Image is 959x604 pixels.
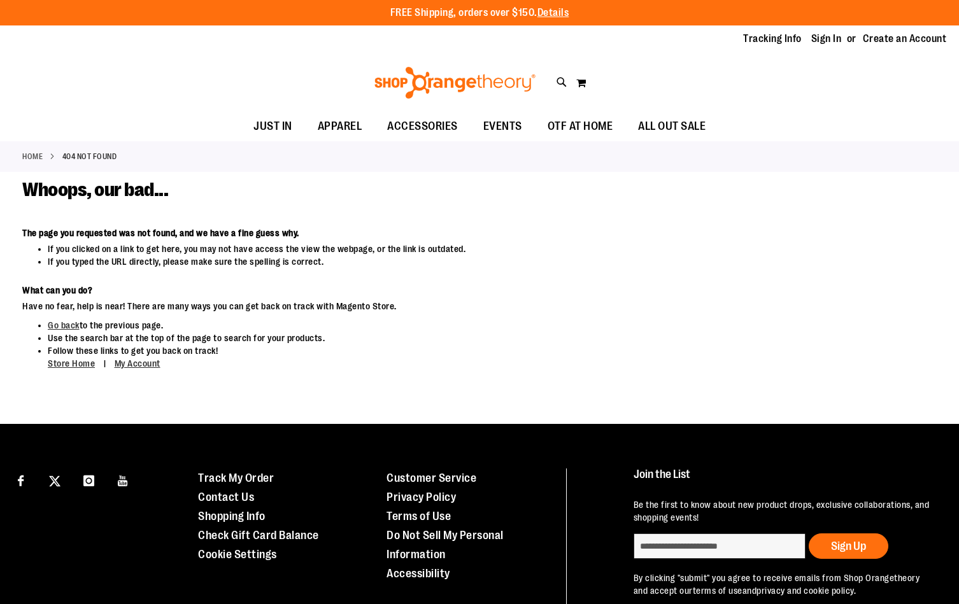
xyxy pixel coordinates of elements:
span: ACCESSORIES [387,112,458,141]
a: Create an Account [863,32,947,46]
a: Home [22,151,43,162]
p: By clicking "submit" you agree to receive emails from Shop Orangetheory and accept our and [634,572,934,597]
a: Privacy Policy [387,491,456,503]
a: Sign In [811,32,842,46]
img: Shop Orangetheory [373,67,537,99]
span: | [97,353,113,375]
a: Visit our Youtube page [112,468,134,491]
p: Be the first to know about new product drops, exclusive collaborations, and shopping events! [634,498,934,524]
strong: 404 Not Found [62,151,117,162]
li: Use the search bar at the top of the page to search for your products. [48,332,746,344]
span: ALL OUT SALE [638,112,706,141]
span: JUST IN [253,112,292,141]
li: If you typed the URL directly, please make sure the spelling is correct. [48,255,746,268]
a: Track My Order [198,472,274,484]
span: Whoops, our bad... [22,179,168,200]
dd: Have no fear, help is near! There are many ways you can get back on track with Magento Store. [22,300,746,313]
a: terms of use [693,586,742,596]
h4: Join the List [634,468,934,492]
a: My Account [115,358,160,369]
span: APPAREL [318,112,362,141]
input: enter email [634,533,806,559]
a: Shopping Info [198,510,266,523]
a: Store Home [48,358,95,369]
a: Do Not Sell My Personal Information [387,529,504,561]
a: privacy and cookie policy. [757,586,856,596]
a: Go back [48,320,80,330]
span: OTF AT HOME [548,112,613,141]
a: Tracking Info [743,32,802,46]
dt: What can you do? [22,284,746,297]
img: Twitter [49,475,60,487]
li: Follow these links to get you back on track! [48,344,746,370]
a: Details [537,7,569,18]
a: Visit our Instagram page [78,468,100,491]
a: Visit our X page [44,468,66,491]
a: Cookie Settings [198,548,277,561]
button: Sign Up [809,533,888,559]
a: Accessibility [387,567,450,580]
a: Visit our Facebook page [10,468,32,491]
span: Sign Up [831,540,866,552]
a: Terms of Use [387,510,451,523]
a: Check Gift Card Balance [198,529,319,542]
a: Contact Us [198,491,254,503]
li: If you clicked on a link to get here, you may not have access the view the webpage, or the link i... [48,242,746,255]
dt: The page you requested was not found, and we have a fine guess why. [22,227,746,239]
p: FREE Shipping, orders over $150. [390,6,569,20]
li: to the previous page. [48,319,746,332]
span: EVENTS [483,112,522,141]
a: Customer Service [387,472,476,484]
